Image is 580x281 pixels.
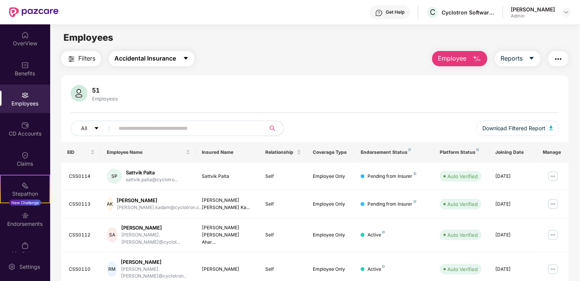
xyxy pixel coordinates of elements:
[121,232,190,246] div: [PERSON_NAME].[PERSON_NAME]@cyclot...
[107,227,117,243] div: SA
[63,32,113,43] span: Employees
[537,142,569,163] th: Manage
[511,13,555,19] div: Admin
[442,9,495,16] div: Cyclotron Software Services LLP
[21,121,29,129] img: svg+xml;base64,PHN2ZyBpZD0iQ0RfQWNjb3VudHMiIGRhdGEtbmFtZT0iQ0QgQWNjb3VudHMiIHhtbG5zPSJodHRwOi8vd3...
[361,149,428,155] div: Endorsement Status
[121,224,190,232] div: [PERSON_NAME]
[547,229,559,241] img: manageButton
[21,152,29,159] img: svg+xml;base64,PHN2ZyBpZD0iQ2xhaW0iIHhtbG5zPSJodHRwOi8vd3d3LnczLm9yZy8yMDAwL3N2ZyIgd2lkdGg9IjIwIi...
[265,149,295,155] span: Relationship
[90,86,119,94] div: 51
[307,142,355,163] th: Coverage Type
[81,124,87,133] span: All
[8,263,16,271] img: svg+xml;base64,PHN2ZyBpZD0iU2V0dGluZy0yMHgyMCIgeG1sbnM9Imh0dHA6Ly93d3cudzMub3JnLzIwMDAvc3ZnIiB3aW...
[447,172,478,180] div: Auto Verified
[117,204,203,211] div: [PERSON_NAME].kadam@cyclotron.c...
[549,126,553,130] img: svg+xml;base64,PHN2ZyB4bWxucz0iaHR0cDovL3d3dy53My5vcmcvMjAwMC9zdmciIHhtbG5zOnhsaW5rPSJodHRwOi8vd3...
[313,201,349,208] div: Employee Only
[368,173,417,180] div: Pending from Insurer
[202,266,254,273] div: [PERSON_NAME]
[21,91,29,99] img: svg+xml;base64,PHN2ZyBpZD0iRW1wbG95ZWVzIiB4bWxucz0iaHR0cDovL3d3dy53My5vcmcvMjAwMC9zdmciIHdpZHRoPS...
[94,126,99,132] span: caret-down
[382,231,385,234] img: svg+xml;base64,PHN2ZyB4bWxucz0iaHR0cDovL3d3dy53My5vcmcvMjAwMC9zdmciIHdpZHRoPSI4IiBoZWlnaHQ9IjgiIH...
[495,266,531,273] div: [DATE]
[265,266,301,273] div: Self
[368,266,385,273] div: Active
[472,54,482,64] img: svg+xml;base64,PHN2ZyB4bWxucz0iaHR0cDovL3d3dy53My5vcmcvMjAwMC9zdmciIHhtbG5zOnhsaW5rPSJodHRwOi8vd3...
[563,9,569,15] img: svg+xml;base64,PHN2ZyBpZD0iRHJvcGRvd24tMzJ4MzIiIHhtbG5zPSJodHRwOi8vd3d3LnczLm9yZy8yMDAwL3N2ZyIgd2...
[21,242,29,249] img: svg+xml;base64,PHN2ZyBpZD0iTXlfT3JkZXJzIiBkYXRhLW5hbWU9Ik15IE9yZGVycyIgeG1sbnM9Imh0dHA6Ly93d3cudz...
[547,198,559,210] img: manageButton
[476,148,479,151] img: svg+xml;base64,PHN2ZyB4bWxucz0iaHR0cDovL3d3dy53My5vcmcvMjAwMC9zdmciIHdpZHRoPSI4IiBoZWlnaHQ9IjgiIH...
[447,200,478,208] div: Auto Verified
[114,54,176,63] span: Accidental Insurance
[447,231,478,239] div: Auto Verified
[61,51,101,66] button: Filters
[440,149,483,155] div: Platform Status
[259,142,307,163] th: Relationship
[382,265,385,268] img: svg+xml;base64,PHN2ZyB4bWxucz0iaHR0cDovL3d3dy53My5vcmcvMjAwMC9zdmciIHdpZHRoPSI4IiBoZWlnaHQ9IjgiIH...
[265,201,301,208] div: Self
[482,124,545,133] span: Download Filtered Report
[126,169,178,176] div: Sattvik Palta
[71,121,117,136] button: Allcaret-down
[265,121,284,136] button: search
[69,266,95,273] div: CSS0110
[69,201,95,208] div: CSS0113
[547,170,559,182] img: manageButton
[438,54,466,63] span: Employee
[202,173,254,180] div: Sattvik Palta
[476,121,559,136] button: Download Filtered Report
[202,197,254,211] div: [PERSON_NAME] [PERSON_NAME] Ka...
[21,61,29,69] img: svg+xml;base64,PHN2ZyBpZD0iQmVuZWZpdHMiIHhtbG5zPSJodHRwOi8vd3d3LnczLm9yZy8yMDAwL3N2ZyIgd2lkdGg9Ij...
[21,212,29,219] img: svg+xml;base64,PHN2ZyBpZD0iRW5kb3JzZW1lbnRzIiB4bWxucz0iaHR0cDovL3d3dy53My5vcmcvMjAwMC9zdmciIHdpZH...
[414,200,417,203] img: svg+xml;base64,PHN2ZyB4bWxucz0iaHR0cDovL3d3dy53My5vcmcvMjAwMC9zdmciIHdpZHRoPSI4IiBoZWlnaHQ9IjgiIH...
[368,201,417,208] div: Pending from Insurer
[117,197,203,204] div: [PERSON_NAME]
[69,232,95,239] div: CSS0112
[547,263,559,275] img: manageButton
[386,9,404,15] div: Get Help
[554,54,563,64] img: svg+xml;base64,PHN2ZyB4bWxucz0iaHR0cDovL3d3dy53My5vcmcvMjAwMC9zdmciIHdpZHRoPSIyNCIgaGVpZ2h0PSIyNC...
[21,31,29,39] img: svg+xml;base64,PHN2ZyBpZD0iSG9tZSIgeG1sbnM9Imh0dHA6Ly93d3cudzMub3JnLzIwMDAvc3ZnIiB3aWR0aD0iMjAiIG...
[265,125,280,131] span: search
[109,51,195,66] button: Accidental Insurancecaret-down
[375,9,383,17] img: svg+xml;base64,PHN2ZyBpZD0iSGVscC0zMngzMiIgeG1sbnM9Imh0dHA6Ly93d3cudzMub3JnLzIwMDAvc3ZnIiB3aWR0aD...
[78,54,95,63] span: Filters
[101,142,196,163] th: Employee Name
[21,182,29,189] img: svg+xml;base64,PHN2ZyB4bWxucz0iaHR0cDovL3d3dy53My5vcmcvMjAwMC9zdmciIHdpZHRoPSIyMSIgaGVpZ2h0PSIyMC...
[107,169,122,184] div: SP
[67,54,76,64] img: svg+xml;base64,PHN2ZyB4bWxucz0iaHR0cDovL3d3dy53My5vcmcvMjAwMC9zdmciIHdpZHRoPSIyNCIgaGVpZ2h0PSIyNC...
[529,55,535,62] span: caret-down
[265,173,301,180] div: Self
[408,148,411,151] img: svg+xml;base64,PHN2ZyB4bWxucz0iaHR0cDovL3d3dy53My5vcmcvMjAwMC9zdmciIHdpZHRoPSI4IiBoZWlnaHQ9IjgiIH...
[107,262,117,277] div: RM
[495,173,531,180] div: [DATE]
[432,51,487,66] button: Employee
[9,200,41,206] div: New Challenge
[121,266,190,280] div: [PERSON_NAME].[PERSON_NAME]@cyclotron...
[495,51,540,66] button: Reportscaret-down
[183,55,189,62] span: caret-down
[495,201,531,208] div: [DATE]
[17,263,42,271] div: Settings
[265,232,301,239] div: Self
[414,172,417,175] img: svg+xml;base64,PHN2ZyB4bWxucz0iaHR0cDovL3d3dy53My5vcmcvMjAwMC9zdmciIHdpZHRoPSI4IiBoZWlnaHQ9IjgiIH...
[67,149,89,155] span: EID
[447,265,478,273] div: Auto Verified
[107,196,113,212] div: AK
[313,232,349,239] div: Employee Only
[368,232,385,239] div: Active
[90,96,119,102] div: Employees
[501,54,523,63] span: Reports
[313,173,349,180] div: Employee Only
[495,232,531,239] div: [DATE]
[69,173,95,180] div: CSS0114
[313,266,349,273] div: Employee Only
[196,142,260,163] th: Insured Name
[1,190,49,198] div: Stepathon
[9,7,59,17] img: New Pazcare Logo
[121,259,190,266] div: [PERSON_NAME]
[430,8,436,17] span: C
